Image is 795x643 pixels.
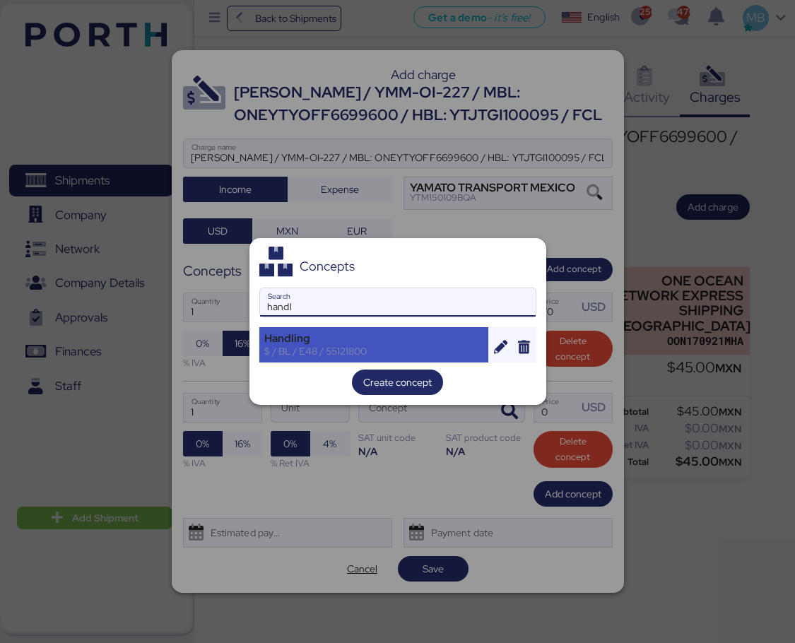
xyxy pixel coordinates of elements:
button: Create concept [352,370,443,395]
div: $ / BL / E48 / 55121800 [264,345,484,358]
span: Create concept [363,374,432,391]
div: Handling [264,332,484,345]
input: Search [260,288,536,317]
div: Concepts [300,260,355,273]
